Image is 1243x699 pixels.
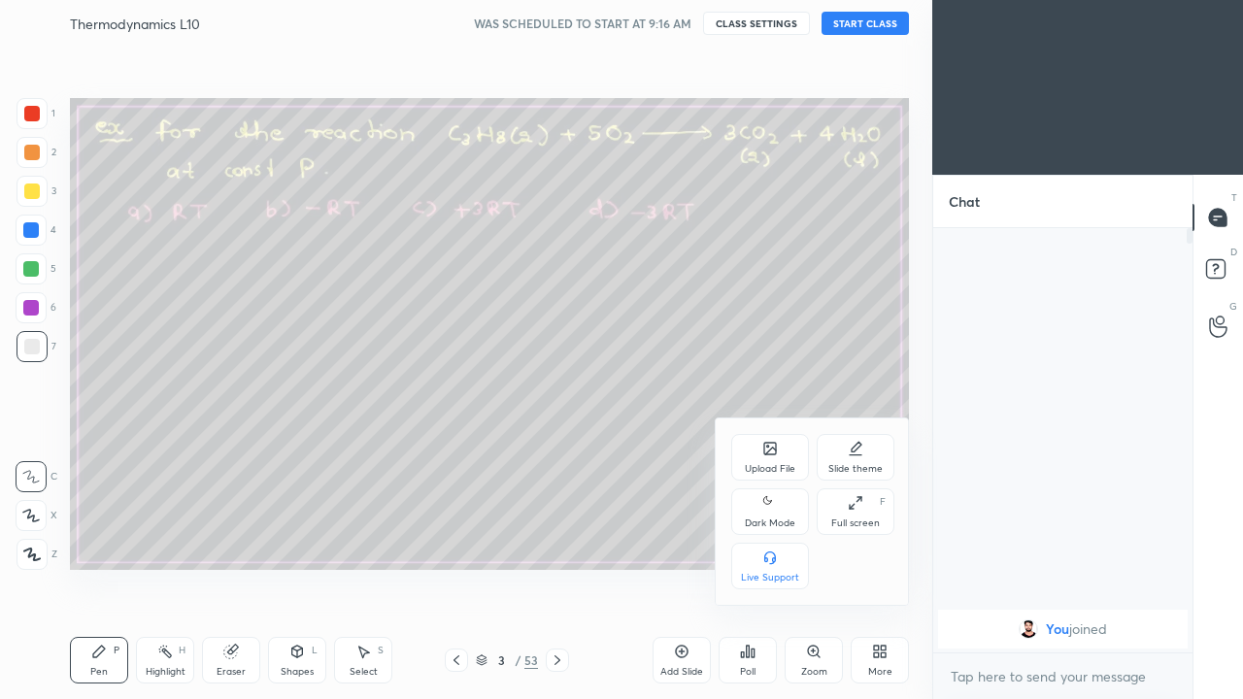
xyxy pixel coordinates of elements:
div: Dark Mode [745,518,795,528]
div: Full screen [831,518,880,528]
div: F [880,497,886,507]
div: Slide theme [828,464,883,474]
div: Upload File [745,464,795,474]
div: Live Support [741,573,799,582]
